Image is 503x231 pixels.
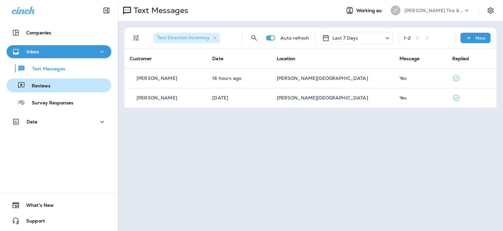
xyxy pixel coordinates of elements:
div: Yes [400,95,441,100]
p: Data [27,119,38,124]
button: Support [7,214,111,227]
span: [PERSON_NAME][GEOGRAPHIC_DATA] [277,75,368,81]
p: New [475,35,486,41]
span: Message [400,56,419,62]
button: Search Messages [248,31,261,44]
span: Support [20,218,45,226]
span: Replied [452,56,469,62]
p: Reviews [25,83,50,89]
p: Last 7 Days [332,35,358,41]
button: Data [7,115,111,128]
p: Text Messages [26,66,65,72]
span: Working as: [356,8,384,13]
p: Sep 28, 2025 09:25 AM [212,95,266,100]
button: Reviews [7,79,111,92]
button: Companies [7,26,111,39]
span: Customer [130,56,152,62]
span: Text Direction : Incoming [157,35,209,41]
span: Location [277,56,296,62]
p: Oct 1, 2025 04:44 PM [212,76,266,81]
button: Text Messages [7,62,111,75]
div: JT [391,6,401,15]
button: Survey Responses [7,96,111,109]
div: 1 - 2 [404,35,411,41]
p: Survey Responses [25,100,73,106]
div: Text Direction:Incoming [153,33,220,43]
p: [PERSON_NAME] [137,76,177,81]
div: Yes [400,76,441,81]
button: Inbox [7,45,111,58]
button: Filters [130,31,143,44]
p: [PERSON_NAME] Tire & Auto [404,8,463,13]
span: [PERSON_NAME][GEOGRAPHIC_DATA] [277,95,368,101]
button: What's New [7,199,111,212]
p: [PERSON_NAME] [137,95,177,100]
p: Text Messages [131,6,188,15]
span: What's New [20,203,54,210]
button: Collapse Sidebar [97,4,116,17]
p: Auto refresh [280,35,309,41]
p: Companies [26,30,51,35]
button: Settings [485,5,496,16]
p: Inbox [27,49,39,54]
span: Date [212,56,223,62]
